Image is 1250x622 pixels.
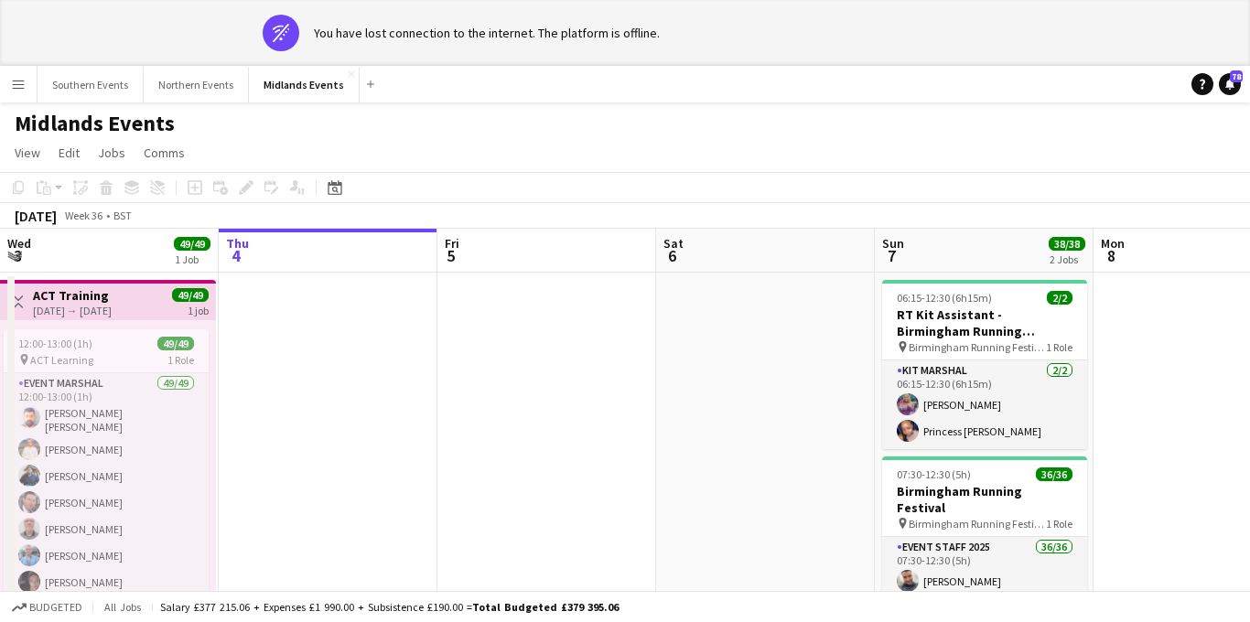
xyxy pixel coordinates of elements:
a: 78 [1219,73,1241,95]
span: 36/36 [1036,467,1072,481]
span: All jobs [101,600,145,614]
span: Jobs [98,145,125,161]
span: Thu [226,235,249,252]
span: 38/38 [1049,237,1085,251]
span: Birmingham Running Festival [909,340,1046,354]
h3: RT Kit Assistant - Birmingham Running Festival [882,306,1087,339]
a: Comms [136,141,192,165]
span: 49/49 [157,337,194,350]
div: You have lost connection to the internet. The platform is offline. [314,25,660,41]
span: 8 [1098,245,1125,266]
span: Total Budgeted £379 395.06 [472,600,619,614]
span: 1 Role [1046,517,1072,531]
span: 49/49 [174,237,210,251]
div: BST [113,209,132,222]
span: 4 [223,245,249,266]
span: 1 Role [167,353,194,367]
div: 1 Job [175,252,210,266]
span: 78 [1230,70,1243,82]
div: 2 Jobs [1050,252,1084,266]
app-card-role: Kit Marshal2/206:15-12:30 (6h15m)[PERSON_NAME]Princess [PERSON_NAME] [882,360,1087,449]
h3: ACT Training [33,287,112,304]
div: [DATE] → [DATE] [33,304,112,317]
div: 1 job [188,302,209,317]
span: 1 Role [1046,340,1072,354]
button: Midlands Events [249,67,360,102]
span: View [15,145,40,161]
span: 07:30-12:30 (5h) [897,467,971,481]
span: Birmingham Running Festival [909,517,1046,531]
a: Jobs [91,141,133,165]
h3: Birmingham Running Festival [882,483,1087,516]
span: Fri [445,235,459,252]
span: Edit [59,145,80,161]
a: View [7,141,48,165]
span: Sun [882,235,904,252]
span: Week 36 [60,209,106,222]
span: 12:00-13:00 (1h) [18,337,92,350]
div: [DATE] [15,207,57,225]
span: 6 [661,245,684,266]
button: Northern Events [144,67,249,102]
span: Sat [663,235,684,252]
span: Mon [1101,235,1125,252]
span: 3 [5,245,31,266]
span: Budgeted [29,601,82,614]
div: Salary £377 215.06 + Expenses £1 990.00 + Subsistence £190.00 = [160,600,619,614]
button: Budgeted [9,597,85,617]
span: 5 [442,245,459,266]
a: Edit [51,141,87,165]
span: Wed [7,235,31,252]
app-job-card: 06:15-12:30 (6h15m)2/2RT Kit Assistant - Birmingham Running Festival Birmingham Running Festival1... [882,280,1087,449]
button: Southern Events [38,67,144,102]
app-job-card: 12:00-13:00 (1h)49/49 ACT Learning1 RoleEvent Marshal49/4912:00-13:00 (1h)[PERSON_NAME] [PERSON_N... [4,329,209,600]
span: 2/2 [1047,291,1072,305]
span: 7 [879,245,904,266]
span: ACT Learning [30,353,93,367]
h1: Midlands Events [15,110,175,137]
span: Comms [144,145,185,161]
span: 49/49 [172,288,209,302]
span: 06:15-12:30 (6h15m) [897,291,992,305]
